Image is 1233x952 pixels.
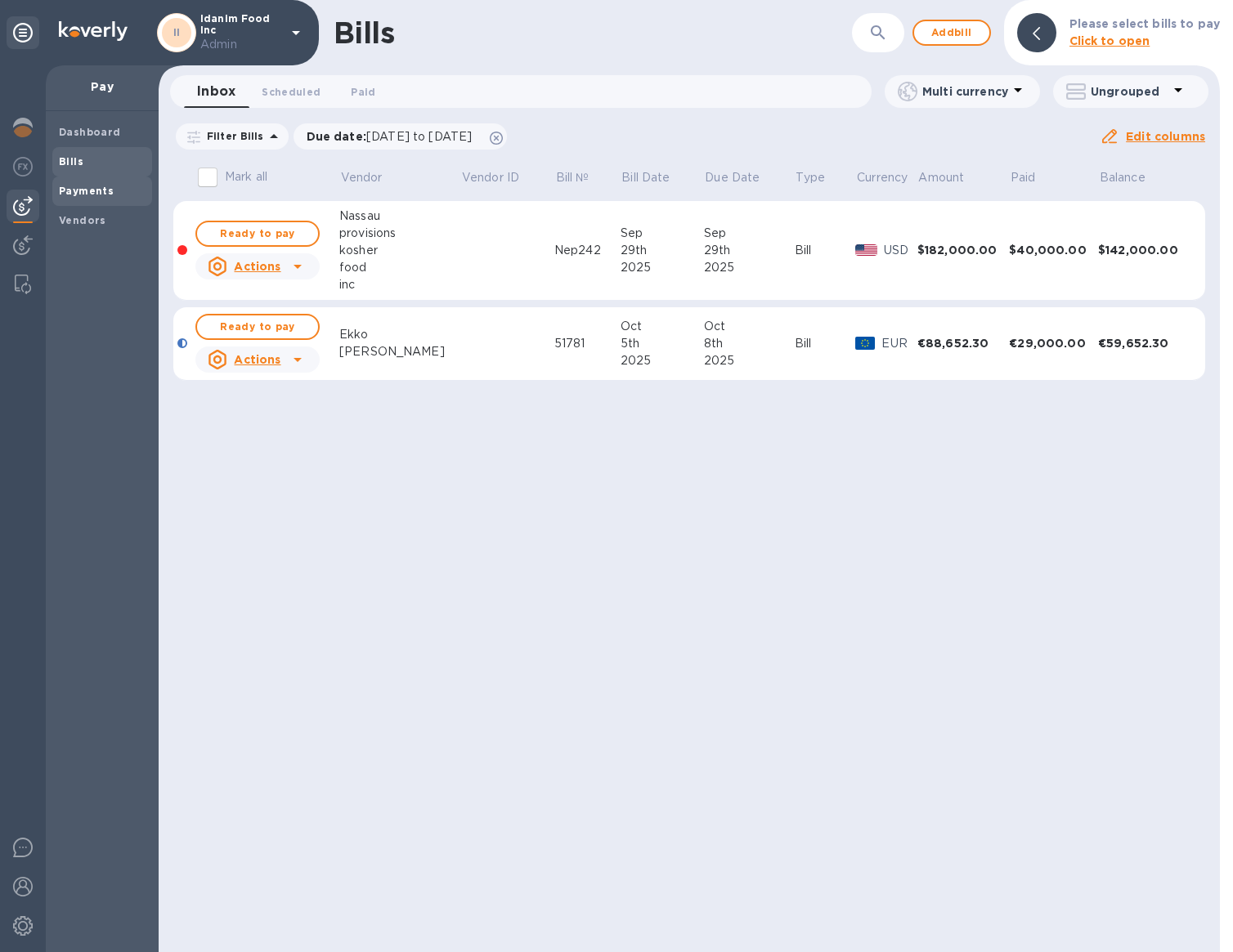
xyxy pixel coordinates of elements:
[339,225,460,242] div: provisions
[462,169,540,186] span: Vendor ID
[334,16,394,50] h1: Bills
[621,169,691,186] span: Bill Date
[927,23,976,42] span: Add bill
[1098,242,1190,258] div: $142,000.00
[195,314,320,340] button: Ready to pay
[704,318,795,335] div: Oct
[796,169,846,186] span: Type
[621,169,670,186] p: Bill Date
[195,221,320,247] button: Ready to pay
[200,129,264,143] p: Filter Bills
[234,353,280,366] u: Actions
[918,169,985,186] span: Amount
[294,123,508,150] div: Due date:[DATE] to [DATE]
[339,208,460,225] div: Nassau
[795,242,856,259] div: Bill
[857,169,908,186] p: Currency
[705,169,760,186] p: Due Date
[59,185,114,197] b: Payments
[234,260,280,273] u: Actions
[1100,169,1167,186] span: Balance
[621,225,704,242] div: Sep
[1069,34,1150,47] b: Click to open
[621,318,704,335] div: Oct
[200,36,282,53] p: Admin
[621,259,704,276] div: 2025
[13,157,33,177] img: Foreign exchange
[341,169,404,186] span: Vendor
[173,26,181,38] b: II
[554,242,621,259] div: Nep242
[621,242,704,259] div: 29th
[59,214,106,226] b: Vendors
[1098,335,1190,351] div: €59,652.30
[796,169,825,186] p: Type
[351,83,375,101] span: Paid
[556,169,611,186] span: Bill №
[1100,169,1146,186] p: Balance
[339,242,460,259] div: kosher
[1069,17,1220,30] b: Please select bills to pay
[210,317,305,337] span: Ready to pay
[307,128,481,145] p: Due date :
[705,169,781,186] span: Due Date
[1009,242,1098,258] div: $40,000.00
[339,343,460,360] div: [PERSON_NAME]
[795,335,856,352] div: Bill
[1126,130,1205,143] u: Edit columns
[704,352,795,369] div: 2025
[59,155,83,168] b: Bills
[881,335,917,352] p: EUR
[59,21,128,41] img: Logo
[1091,83,1168,100] p: Ungrouped
[59,126,121,138] b: Dashboard
[462,169,519,186] p: Vendor ID
[554,335,621,352] div: 51781
[341,169,383,186] p: Vendor
[1011,169,1057,186] span: Paid
[339,276,460,293] div: inc
[1009,335,1098,351] div: €29,000.00
[704,259,795,276] div: 2025
[922,83,1008,100] p: Multi currency
[917,242,1009,258] div: $182,000.00
[59,78,146,95] p: Pay
[884,242,917,259] p: USD
[621,352,704,369] div: 2025
[339,259,460,276] div: food
[225,168,267,185] p: Mark all
[197,80,235,103] span: Inbox
[210,224,305,244] span: Ready to pay
[704,225,795,242] div: Sep
[917,335,1009,351] div: €88,652.30
[704,242,795,259] div: 29th
[912,20,991,46] button: Addbill
[339,326,460,343] div: Ekko
[262,83,321,101] span: Scheduled
[621,335,704,352] div: 5th
[918,169,964,186] p: Amount
[366,130,472,143] span: [DATE] to [DATE]
[7,16,39,49] div: Unpin categories
[1011,169,1036,186] p: Paid
[855,244,877,256] img: USD
[704,335,795,352] div: 8th
[200,13,282,53] p: Idanim Food Inc
[556,169,590,186] p: Bill №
